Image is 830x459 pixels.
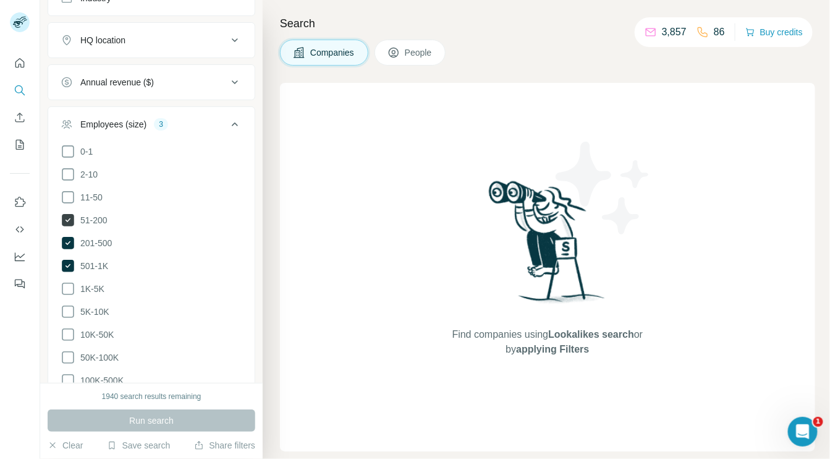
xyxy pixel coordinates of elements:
span: applying Filters [516,344,589,354]
button: Employees (size)3 [48,109,255,144]
button: Buy credits [745,24,803,41]
button: My lists [10,134,30,156]
span: 5K-10K [75,306,109,318]
p: 86 [714,25,725,40]
div: Employees (size) [80,118,146,131]
span: 201-500 [75,237,112,249]
button: HQ location [48,25,255,55]
span: Find companies using or by [449,327,646,357]
button: Quick start [10,52,30,74]
button: Feedback [10,273,30,295]
span: 100K-500K [75,374,124,387]
img: Surfe Illustration - Stars [548,132,659,244]
span: Lookalikes search [548,329,634,340]
div: HQ location [80,34,125,46]
button: Save search [107,439,170,452]
div: Annual revenue ($) [80,76,154,88]
span: People [405,46,433,59]
span: 1 [813,417,823,427]
span: Companies [310,46,355,59]
button: Clear [48,439,83,452]
button: Search [10,79,30,101]
p: 3,857 [662,25,687,40]
div: 3 [154,119,168,130]
button: Annual revenue ($) [48,67,255,97]
span: 50K-100K [75,351,119,364]
h4: Search [280,15,815,32]
span: 501-1K [75,260,108,272]
span: 11-50 [75,191,103,204]
span: 10K-50K [75,328,114,341]
button: Use Surfe API [10,218,30,241]
button: Enrich CSV [10,106,30,129]
iframe: Intercom live chat [788,417,818,447]
span: 1K-5K [75,283,104,295]
button: Dashboard [10,246,30,268]
button: Share filters [194,439,255,452]
span: 51-200 [75,214,108,226]
div: 1940 search results remaining [102,391,201,402]
button: Use Surfe on LinkedIn [10,191,30,213]
img: Surfe Illustration - Woman searching with binoculars [483,178,612,315]
span: 0-1 [75,145,93,158]
span: 2-10 [75,168,98,181]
